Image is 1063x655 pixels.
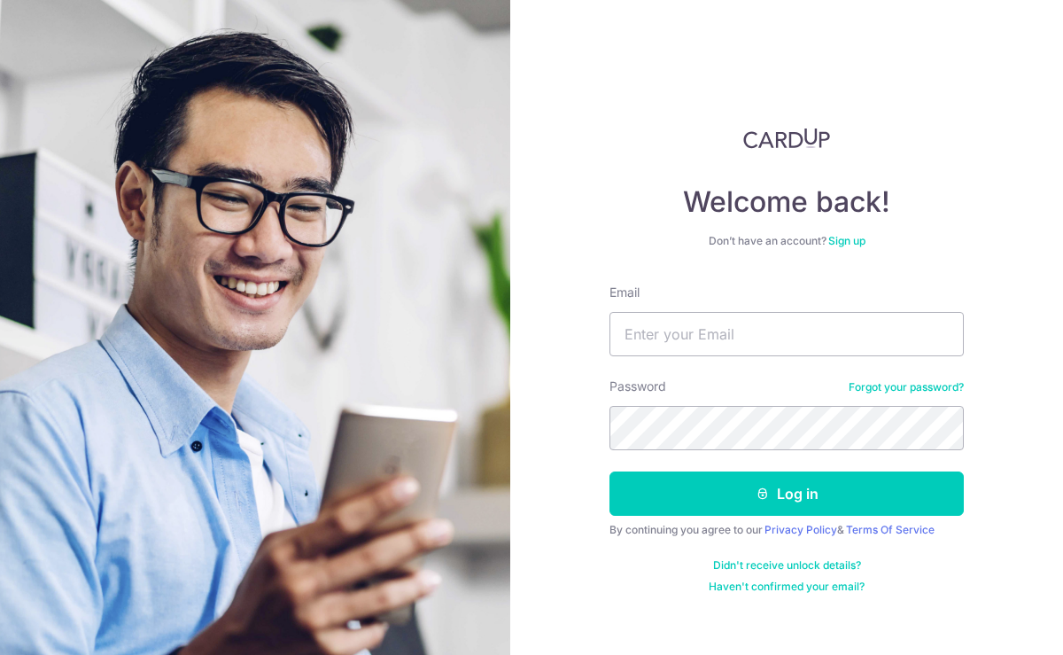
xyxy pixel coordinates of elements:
[609,312,964,356] input: Enter your Email
[709,580,865,594] a: Haven't confirmed your email?
[609,184,964,220] h4: Welcome back!
[828,234,865,247] a: Sign up
[849,380,964,394] a: Forgot your password?
[764,523,837,536] a: Privacy Policy
[609,378,666,395] label: Password
[743,128,830,149] img: CardUp Logo
[609,523,964,537] div: By continuing you agree to our &
[846,523,935,536] a: Terms Of Service
[609,234,964,248] div: Don’t have an account?
[713,558,861,573] a: Didn't receive unlock details?
[609,472,964,516] button: Log in
[609,284,640,301] label: Email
